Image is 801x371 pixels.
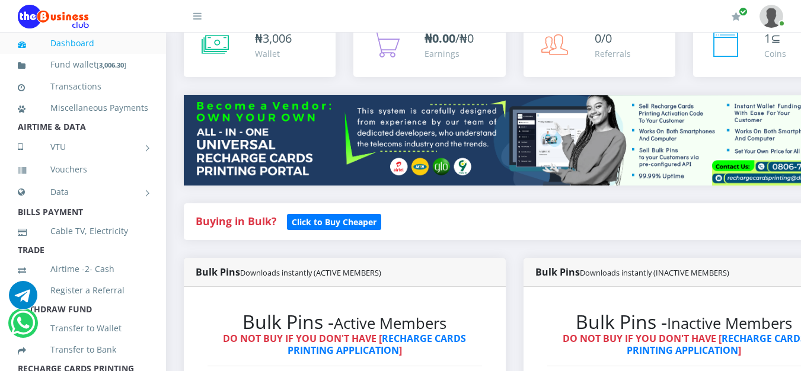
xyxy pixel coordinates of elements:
[764,30,771,46] span: 1
[353,18,505,77] a: ₦0.00/₦0 Earnings
[288,332,467,356] a: RECHARGE CARDS PRINTING APPLICATION
[18,73,148,100] a: Transactions
[739,7,748,16] span: Renew/Upgrade Subscription
[759,5,783,28] img: User
[334,313,446,334] small: Active Members
[18,177,148,207] a: Data
[184,18,336,77] a: ₦3,006 Wallet
[764,30,786,47] div: ⊆
[18,255,148,283] a: Airtime -2- Cash
[18,277,148,304] a: Register a Referral
[18,132,148,162] a: VTU
[240,267,381,278] small: Downloads instantly (ACTIVE MEMBERS)
[292,216,376,228] b: Click to Buy Cheaper
[667,313,792,334] small: Inactive Members
[287,214,381,228] a: Click to Buy Cheaper
[196,266,381,279] strong: Bulk Pins
[208,311,482,333] h2: Bulk Pins -
[11,318,35,337] a: Chat for support
[18,156,148,183] a: Vouchers
[535,266,729,279] strong: Bulk Pins
[99,60,124,69] b: 3,006.30
[595,30,612,46] span: 0/0
[18,30,148,57] a: Dashboard
[18,51,148,79] a: Fund wallet[3,006.30]
[97,60,126,69] small: [ ]
[18,94,148,121] a: Miscellaneous Payments
[18,5,89,28] img: Logo
[196,214,276,228] strong: Buying in Bulk?
[9,290,37,309] a: Chat for support
[255,47,292,60] div: Wallet
[595,47,631,60] div: Referrals
[18,336,148,363] a: Transfer to Bank
[425,30,455,46] b: ₦0.00
[425,47,474,60] div: Earnings
[255,30,292,47] div: ₦
[764,47,786,60] div: Coins
[18,218,148,245] a: Cable TV, Electricity
[524,18,675,77] a: 0/0 Referrals
[425,30,474,46] span: /₦0
[732,12,741,21] i: Renew/Upgrade Subscription
[223,332,466,356] strong: DO NOT BUY IF YOU DON'T HAVE [ ]
[18,315,148,342] a: Transfer to Wallet
[263,30,292,46] span: 3,006
[580,267,729,278] small: Downloads instantly (INACTIVE MEMBERS)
